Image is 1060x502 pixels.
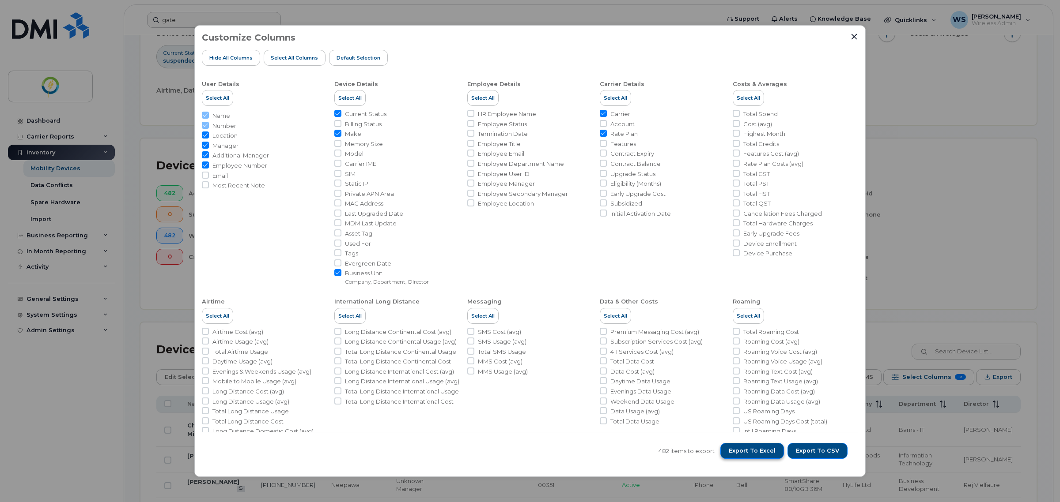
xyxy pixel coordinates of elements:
span: Early Upgrade Fees [743,229,799,238]
div: Roaming [733,298,761,306]
div: Costs & Averages [733,80,787,88]
span: Roaming Data Usage (avg) [743,397,820,406]
span: Carrier IMEI [345,160,378,168]
span: Total HST [743,190,770,198]
small: Company, Department, Director [345,278,429,285]
button: Select All [467,90,499,106]
span: Employee Email [478,150,524,158]
span: Select All [471,312,495,319]
span: Premium Messaging Cost (avg) [610,328,699,336]
div: Data & Other Costs [600,298,658,306]
span: Employee Number [212,161,267,170]
span: Int'l Roaming Days [743,427,796,435]
span: Airtime Cost (avg) [212,328,263,336]
span: Eligibility (Months) [610,180,661,188]
span: Name [212,112,230,120]
button: Close [850,33,858,41]
span: Export to Excel [729,447,776,455]
span: Daytime Usage (avg) [212,357,273,366]
button: Export to CSV [787,443,848,459]
span: Subscription Services Cost (avg) [610,337,703,346]
span: SMS Usage (avg) [478,337,526,346]
span: SIM [345,170,356,178]
span: Model [345,150,363,158]
button: Select All [202,308,233,324]
span: Contract Balance [610,160,661,168]
span: Default Selection [337,54,380,61]
span: Long Distance Cost (avg) [212,387,284,396]
span: Data Cost (avg) [610,367,655,376]
span: Employee User ID [478,170,530,178]
span: Static IP [345,180,368,188]
span: Weekend Data Usage [610,397,674,406]
div: Messaging [467,298,502,306]
span: Total Long Distance International Usage [345,387,459,396]
span: Cost (avg) [743,120,772,128]
span: Account [610,120,635,128]
span: Number [212,122,236,130]
span: Long Distance Usage (avg) [212,397,289,406]
span: Manager [212,142,238,150]
span: Evenings Data Usage [610,387,671,396]
span: US Roaming Days [743,407,795,416]
span: Termination Date [478,130,528,138]
span: Most Recent Note [212,181,265,190]
span: Total Credits [743,140,779,148]
div: Airtime [202,298,225,306]
span: Daytime Data Usage [610,377,670,386]
span: Total QST [743,199,771,208]
div: International Long Distance [334,298,420,306]
span: Select All [206,94,229,101]
button: Select All [733,308,764,324]
span: Long Distance Domestic Cost (avg) [212,427,314,435]
span: Tags [345,249,358,258]
span: Asset Tag [345,229,372,238]
div: User Details [202,80,239,88]
span: Highest Month [743,130,785,138]
span: Email [212,172,228,180]
span: Rate Plan [610,130,638,138]
span: Employee Department Name [478,160,564,168]
button: Select All [334,90,366,106]
span: Select All [338,312,362,319]
span: Evergreen Date [345,259,391,268]
span: Business Unit [345,269,429,277]
span: Roaming Cost (avg) [743,337,799,346]
span: 411 Services Cost (avg) [610,348,674,356]
span: Early Upgrade Cost [610,190,666,198]
span: Evenings & Weekends Usage (avg) [212,367,311,376]
span: Total Long Distance Continental Usage [345,348,456,356]
span: Carrier [610,110,630,118]
span: Billing Status [345,120,382,128]
span: Export to CSV [796,447,839,455]
span: Total Spend [743,110,778,118]
span: Location [212,131,238,140]
span: Select All [604,312,627,319]
span: Total Long Distance Usage [212,407,289,416]
button: Select All [202,90,233,106]
button: Hide All Columns [202,50,260,66]
button: Default Selection [329,50,388,66]
span: Long Distance International Usage (avg) [345,377,459,386]
span: Last Upgraded Date [345,210,403,218]
span: Total PST [743,180,769,188]
span: Select All [338,94,362,101]
div: Device Details [334,80,378,88]
span: Total Airtime Usage [212,348,268,356]
span: Select All [604,94,627,101]
span: Roaming Text Cost (avg) [743,367,813,376]
span: Total Data Usage [610,417,659,426]
span: Long Distance Continental Usage (avg) [345,337,457,346]
span: Select all Columns [271,54,318,61]
span: Data Usage (avg) [610,407,660,416]
span: Roaming Voice Cost (avg) [743,348,817,356]
span: Features Cost (avg) [743,150,799,158]
span: Employee Secondary Manager [478,190,568,198]
span: Device Purchase [743,249,792,258]
span: HR Employee Name [478,110,536,118]
span: Features [610,140,636,148]
span: Memory Size [345,140,383,148]
span: Mobile to Mobile Usage (avg) [212,377,296,386]
span: Total GST [743,170,770,178]
span: Contract Expiry [610,150,654,158]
